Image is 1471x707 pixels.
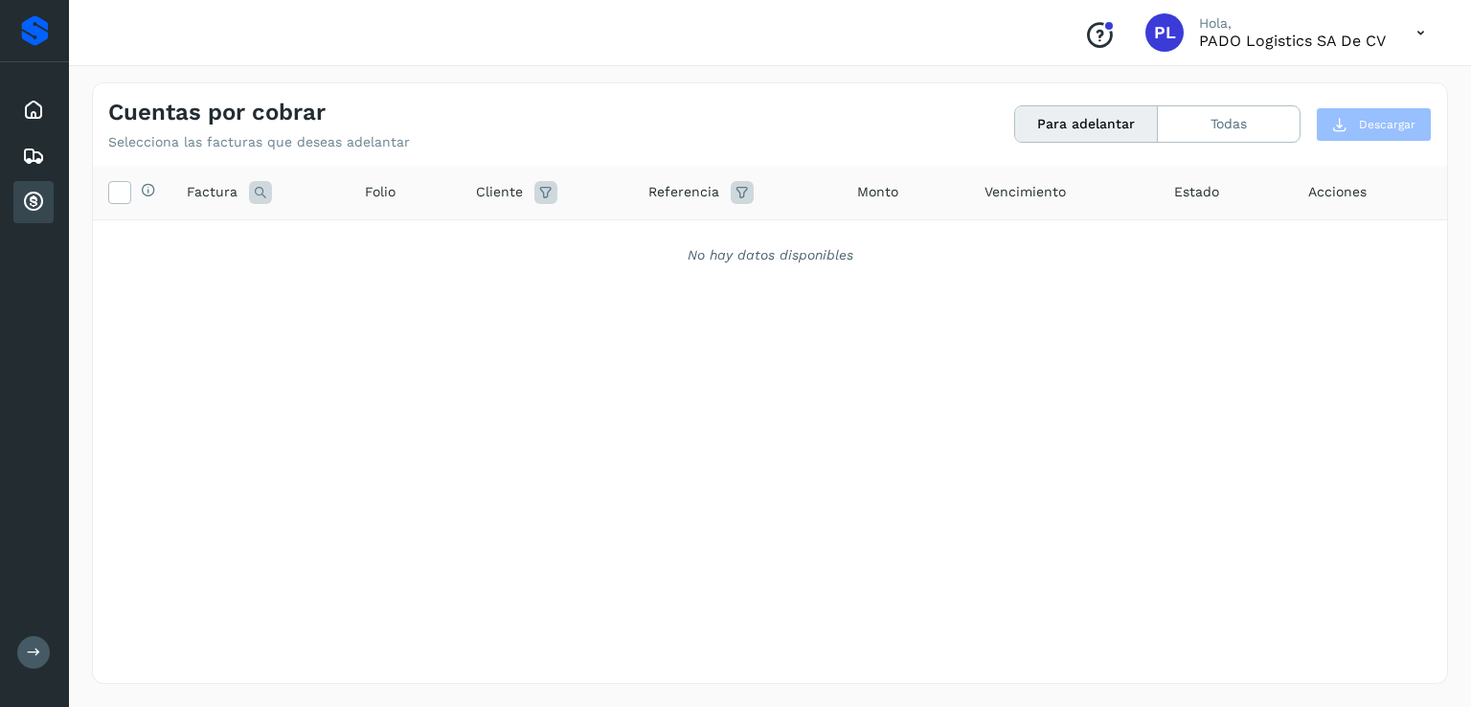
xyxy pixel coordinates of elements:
p: Hola, [1199,15,1386,32]
span: Factura [187,182,238,202]
span: Folio [365,182,396,202]
button: Todas [1158,106,1300,142]
div: Inicio [13,89,54,131]
p: Selecciona las facturas que deseas adelantar [108,134,410,150]
span: Acciones [1308,182,1367,202]
button: Descargar [1316,107,1432,142]
h4: Cuentas por cobrar [108,99,326,126]
div: Cuentas por cobrar [13,181,54,223]
span: Monto [857,182,898,202]
button: Para adelantar [1015,106,1158,142]
div: Embarques [13,135,54,177]
span: Referencia [648,182,719,202]
span: Cliente [476,182,523,202]
span: Vencimiento [984,182,1066,202]
span: Estado [1174,182,1219,202]
span: Descargar [1359,116,1415,133]
p: PADO Logistics SA de CV [1199,32,1386,50]
div: No hay datos disponibles [118,245,1422,265]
